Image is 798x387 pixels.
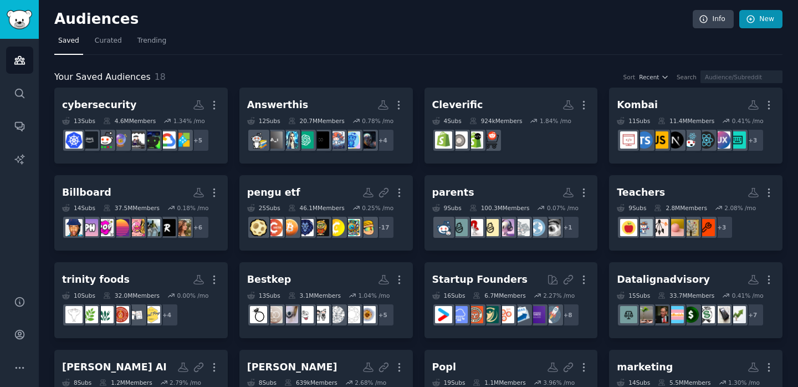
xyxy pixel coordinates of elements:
[513,219,530,236] img: UpliftingNews
[170,379,201,386] div: 2.79 % /mo
[81,219,98,236] img: popheads
[729,131,746,149] img: UI_Design
[174,131,191,149] img: activedirectory
[435,219,452,236] img: Parents
[609,175,782,251] a: Teachers9Subs2.8MMembers2.08% /mo+3teachingresourcesteachingCanadianTeachersTeachersInTransitionT...
[473,292,525,299] div: 6.7M Members
[250,219,267,236] img: CryptoCurrencyMoons
[155,303,178,327] div: + 4
[700,70,782,83] input: Audience/Subreddit
[540,117,571,125] div: 1.84 % /mo
[62,98,136,112] div: cybersecurity
[362,117,393,125] div: 0.78 % /mo
[7,10,32,29] img: GummySearch logo
[658,379,710,386] div: 5.5M Members
[651,306,668,323] img: Bogleheads
[617,186,665,200] div: Teachers
[617,204,646,212] div: 9 Sub s
[158,219,176,236] img: rap
[54,175,228,251] a: Billboard14Subs37.5MMembers0.18% /mo+6SelenaGomezrappopheadscirclejerkpopculturepopculturechatPop...
[432,379,465,386] div: 19 Sub s
[451,306,468,323] img: SaaS
[432,360,456,374] div: Popl
[62,117,95,125] div: 13 Sub s
[482,131,499,149] img: ecommerce
[432,186,474,200] div: parents
[739,10,782,29] a: New
[54,32,83,55] a: Saved
[620,219,637,236] img: Teachers
[265,306,283,323] img: Weddingsunder10k
[62,186,111,200] div: Billboard
[617,98,658,112] div: Kombai
[112,219,129,236] img: popculturechat
[296,131,314,149] img: ChatGPT
[62,379,91,386] div: 8 Sub s
[528,306,545,323] img: ExperiencedFounders
[239,175,413,251] a: pengu etf25Subs46.1MMembers0.25% /mo+17WallStreetBetsCryptomemecoinsCryptoCurrencyClassicNextCryp...
[371,216,395,239] div: + 17
[698,219,715,236] img: teachingresources
[288,292,341,299] div: 3.1M Members
[682,219,699,236] img: teaching
[65,219,83,236] img: Hiphopcirclejerk
[636,131,653,149] img: typescript
[284,379,337,386] div: 639k Members
[173,117,205,125] div: 1.34 % /mo
[710,216,733,239] div: + 3
[247,98,308,112] div: Answerthis
[371,303,395,327] div: + 5
[359,131,376,149] img: singularity
[65,306,83,323] img: Fitness
[713,131,730,149] img: UXDesign
[62,360,167,374] div: [PERSON_NAME] AI
[127,306,145,323] img: loseit
[343,306,360,323] img: Diamonds
[247,117,280,125] div: 12 Sub s
[54,88,228,164] a: cybersecurity13Subs4.6MMembers1.34% /mo+5activedirectorygooglecloudSecurityCareerAdvicemspnetsecs...
[424,88,598,164] a: Cleverific4Subs924kMembers1.84% /moecommerceshopifyDevShopifyeCommerceshopify
[186,216,209,239] div: + 6
[728,379,760,386] div: 1.30 % /mo
[636,219,653,236] img: TexasTeachers
[96,219,114,236] img: Pop
[312,306,329,323] img: wedding
[432,273,528,287] div: Startup Founders
[528,219,545,236] img: news
[54,70,151,84] span: Your Saved Audiences
[667,306,684,323] img: millenials
[617,360,673,374] div: marketing
[609,262,782,338] a: Datalignadvisory15Subs33.7MMembers0.41% /mo+7investingMiddleClassFinanceFluentInFinanceMoneymille...
[371,129,395,152] div: + 4
[91,32,126,55] a: Curated
[158,131,176,149] img: googlecloud
[177,204,208,212] div: 0.18 % /mo
[62,273,130,287] div: trinity foods
[432,98,483,112] div: Cleverific
[137,36,166,46] span: Trending
[281,219,298,236] img: Bitcoin
[469,117,523,125] div: 924k Members
[482,219,499,236] img: Parenting
[473,379,525,386] div: 1.1M Members
[239,262,413,338] a: Bestkep13Subs3.1MMembers1.04% /mo+5jewelryDiamondsMoissaniteweddingweddingplanningsnarkUniqueEnga...
[112,131,129,149] img: netsec
[250,306,267,323] img: EngagementRingDesigns
[58,36,79,46] span: Saved
[682,131,699,149] img: reactjs
[355,379,386,386] div: 2.68 % /mo
[281,131,298,149] img: automation
[482,306,499,323] img: Leadership
[617,273,710,287] div: Datalignadvisory
[639,73,659,81] span: Recent
[54,262,228,338] a: trinity foods10Subs32.0MMembers0.00% /mo+4MealPrepSundayloseitStopEatingSeedOilsMealPrepSundayRec...
[556,303,580,327] div: + 8
[62,204,95,212] div: 14 Sub s
[81,131,98,149] img: aws
[250,131,267,149] img: Professors
[239,88,413,164] a: Answerthis12Subs20.7MMembers0.78% /mo+4singularityartificialAI_AgentsArtificialInteligenceChatGPT...
[359,292,390,299] div: 1.04 % /mo
[432,117,462,125] div: 4 Sub s
[155,72,166,82] span: 18
[432,204,462,212] div: 9 Sub s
